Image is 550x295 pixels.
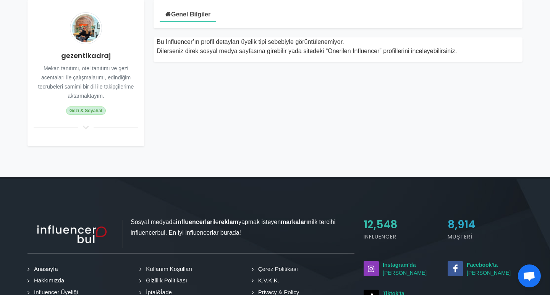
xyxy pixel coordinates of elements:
[364,233,438,241] h5: Influencer
[383,262,416,268] strong: Instagram'da
[29,276,65,285] a: Hakkımızda
[254,276,280,285] a: K.V.K.K.
[34,50,138,61] h4: gezentikadraj
[448,261,522,277] a: Facebook'ta[PERSON_NAME]
[29,265,59,274] a: Anasayfa
[141,276,188,285] a: Gizlilik Politikası
[448,217,475,232] span: 8,914
[364,261,438,277] small: [PERSON_NAME]
[448,261,522,277] small: [PERSON_NAME]
[27,220,123,248] img: influencer_light.png
[27,217,354,237] p: Sosyal medyada ile yapmak isteyen ilk tercihi influencerbul. En iyi influencerlar burada!
[467,262,498,268] strong: Facebook'ta
[70,12,102,44] img: Avatar
[364,217,398,232] span: 12,548
[157,37,519,56] div: Bu Influencer’ın profil detayları üyelik tipi sebebiyle görüntülenemiyor. Dilerseniz direk sosyal...
[160,5,216,22] a: Genel Bilgiler
[448,233,522,241] h5: Müşteri
[254,265,299,274] a: Çerez Politikası
[38,65,134,99] small: Mekan tanıtımı, otel tanıtımı ve gezi acentaları ile çalışmalarımı, edindiğim tecrübeleri samimi ...
[141,265,193,274] a: Kullanım Koşulları
[218,219,238,225] strong: reklam
[518,264,541,287] a: Açık sohbet
[281,219,312,225] strong: markaların
[176,219,212,225] strong: influencerlar
[66,106,106,115] span: Gezi & Seyahat
[364,261,438,277] a: Instagram'da[PERSON_NAME]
